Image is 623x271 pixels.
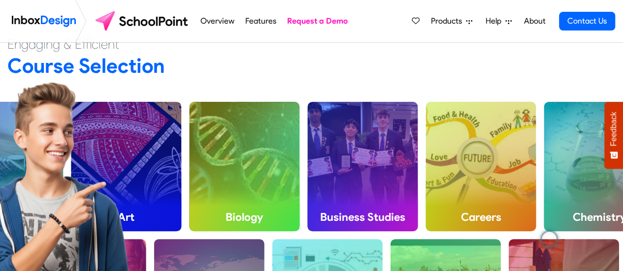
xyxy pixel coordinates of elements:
h2: Course Selection [7,53,616,78]
button: Feedback - Show survey [604,102,623,169]
h4: Careers [426,203,536,231]
a: Features [242,11,279,31]
span: Products [431,15,466,27]
a: Contact Us [559,12,615,30]
a: About [521,11,548,31]
a: Products [427,11,476,31]
span: Help [486,15,505,27]
h4: Engaging & Efficient [7,35,616,53]
img: schoolpoint logo [91,9,195,33]
h4: Biology [189,203,299,231]
a: Overview [197,11,237,31]
a: Request a Demo [285,11,351,31]
h4: Art [71,203,181,231]
h4: Business Studies [307,203,418,231]
span: Feedback [609,112,618,146]
a: Help [482,11,516,31]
